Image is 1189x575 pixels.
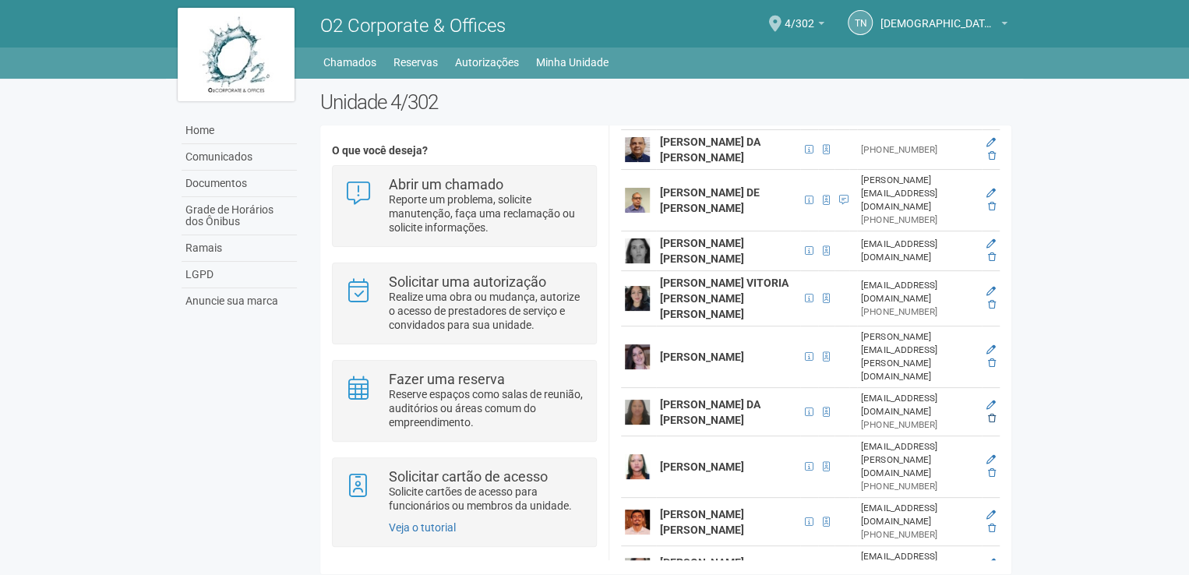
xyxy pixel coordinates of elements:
[344,178,584,235] a: Abrir um chamado Reporte um problema, solicite manutenção, faça uma reclamação ou solicite inform...
[986,137,996,148] a: Editar membro
[389,371,505,387] strong: Fazer uma reserva
[625,188,650,213] img: user.png
[660,398,760,426] strong: [PERSON_NAME] DA [PERSON_NAME]
[625,286,650,311] img: user.png
[986,400,996,411] a: Editar membro
[861,480,977,493] div: [PHONE_NUMBER]
[861,440,977,480] div: [EMAIL_ADDRESS][PERSON_NAME][DOMAIN_NAME]
[785,2,814,30] span: 4/302
[389,192,584,235] p: Reporte um problema, solicite manutenção, faça uma reclamação ou solicite informações.
[178,8,295,101] img: logo.jpg
[988,201,996,212] a: Excluir membro
[861,330,977,383] div: [PERSON_NAME][EMAIL_ADDRESS][PERSON_NAME][DOMAIN_NAME]
[785,19,824,32] a: 4/302
[986,286,996,297] a: Editar membro
[625,510,650,534] img: user.png
[182,262,297,288] a: LGPD
[861,392,977,418] div: [EMAIL_ADDRESS][DOMAIN_NAME]
[988,413,996,424] a: Excluir membro
[986,454,996,465] a: Editar membro
[182,288,297,314] a: Anuncie sua marca
[625,400,650,425] img: user.png
[988,150,996,161] a: Excluir membro
[182,144,297,171] a: Comunicados
[861,279,977,305] div: [EMAIL_ADDRESS][DOMAIN_NAME]
[455,51,519,73] a: Autorizações
[861,305,977,319] div: [PHONE_NUMBER]
[182,235,297,262] a: Ramais
[988,252,996,263] a: Excluir membro
[536,51,609,73] a: Minha Unidade
[861,238,977,264] div: [EMAIL_ADDRESS][DOMAIN_NAME]
[986,188,996,199] a: Editar membro
[660,277,789,320] strong: [PERSON_NAME] VITORIA [PERSON_NAME] [PERSON_NAME]
[625,454,650,479] img: user.png
[182,118,297,144] a: Home
[323,51,376,73] a: Chamados
[880,19,1007,32] a: [DEMOGRAPHIC_DATA][PERSON_NAME] LUNGUINHO
[660,136,760,164] strong: [PERSON_NAME] DA [PERSON_NAME]
[988,358,996,369] a: Excluir membro
[389,521,456,534] a: Veja o tutorial
[389,468,548,485] strong: Solicitar cartão de acesso
[986,558,996,569] a: Editar membro
[861,528,977,541] div: [PHONE_NUMBER]
[660,237,744,265] strong: [PERSON_NAME] [PERSON_NAME]
[389,290,584,332] p: Realize uma obra ou mudança, autorize o acesso de prestadores de serviço e convidados para sua un...
[848,10,873,35] a: TN
[320,15,506,37] span: O2 Corporate & Offices
[861,418,977,432] div: [PHONE_NUMBER]
[988,299,996,310] a: Excluir membro
[344,470,584,513] a: Solicitar cartão de acesso Solicite cartões de acesso para funcionários ou membros da unidade.
[182,197,297,235] a: Grade de Horários dos Ônibus
[660,186,760,214] strong: [PERSON_NAME] DE [PERSON_NAME]
[389,176,503,192] strong: Abrir um chamado
[625,238,650,263] img: user.png
[389,387,584,429] p: Reserve espaços como salas de reunião, auditórios ou áreas comum do empreendimento.
[861,174,977,213] div: [PERSON_NAME][EMAIL_ADDRESS][DOMAIN_NAME]
[988,523,996,534] a: Excluir membro
[861,502,977,528] div: [EMAIL_ADDRESS][DOMAIN_NAME]
[182,171,297,197] a: Documentos
[389,485,584,513] p: Solicite cartões de acesso para funcionários ou membros da unidade.
[389,273,546,290] strong: Solicitar uma autorização
[986,344,996,355] a: Editar membro
[861,213,977,227] div: [PHONE_NUMBER]
[344,275,584,332] a: Solicitar uma autorização Realize uma obra ou mudança, autorize o acesso de prestadores de serviç...
[988,467,996,478] a: Excluir membro
[332,145,596,157] h4: O que você deseja?
[344,372,584,429] a: Fazer uma reserva Reserve espaços como salas de reunião, auditórios ou áreas comum do empreendime...
[320,90,1011,114] h2: Unidade 4/302
[660,351,744,363] strong: [PERSON_NAME]
[625,137,650,162] img: user.png
[393,51,438,73] a: Reservas
[660,460,744,473] strong: [PERSON_NAME]
[861,143,977,157] div: [PHONE_NUMBER]
[986,238,996,249] a: Editar membro
[660,508,744,536] strong: [PERSON_NAME] [PERSON_NAME]
[986,510,996,520] a: Editar membro
[625,344,650,369] img: user.png
[880,2,997,30] span: THAIS NOBREGA LUNGUINHO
